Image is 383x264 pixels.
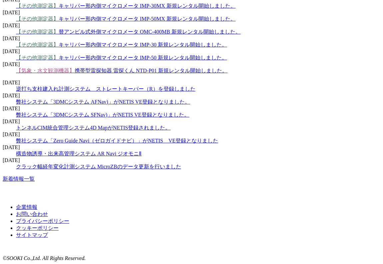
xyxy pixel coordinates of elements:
[16,204,37,210] a: 企業情報
[3,48,380,54] dt: [DATE]
[16,55,227,60] a: 【その他測定器】キャリパー形内側マイクロメータ IMP-50 新規レンタル開始しました。
[3,144,380,150] dt: [DATE]
[16,232,48,238] a: サイトマップ
[16,99,190,105] a: 弊社システム「3DMCシステム AFNav)」がNETIS VE登録となりました。
[3,36,380,42] dt: [DATE]
[16,164,181,169] a: クラック幅経年変化計測システム MicroZBのデータ更新を行いました
[16,3,59,9] span: 【その他測定器】
[16,138,218,143] a: 弊社システム「Zero Guide Navi（ゼロガイドナビ）」がNETIS VE登録となりました
[3,106,380,112] dt: [DATE]
[16,29,241,35] a: 【その他測定器】替アンビル式外側マイクロメータ OMC-400MB 新規レンタル開始しました。
[3,61,380,67] dt: [DATE]
[16,211,48,217] a: お問い合わせ
[3,132,380,137] dt: [DATE]
[3,255,380,261] address: ©SOOKI Co.,Ltd. All Rights Reserved.
[16,68,75,73] span: 【気象・水文観測機器】
[16,125,171,131] a: トンネルCIM統合管理システム4D MapがNETIS登録されました。
[16,112,190,118] a: 弊社システム「3DMCシステム SFNav)」がNETIS VE登録となりました。
[16,42,59,47] span: 【その他測定器】
[16,3,236,9] a: 【その他測定器】キャリパー形内側マイクロメータ IMP-30MX 新規レンタル開始しました。
[16,68,227,73] a: 【気象・水文観測機器】携帯型雷探知器 雷探くん NTD-P01 新規レンタル開始しました。
[16,42,227,47] a: 【その他測定器】キャリパー形内側マイクロメータ IMP-30 新規レンタル開始しました。
[16,225,59,231] a: クッキーポリシー
[3,119,380,125] dt: [DATE]
[16,151,142,156] a: 構造物誘導・出来高管理システム AR Navi ジオモニⅡ
[3,80,380,86] dt: [DATE]
[3,157,380,163] dt: [DATE]
[3,10,380,16] dt: [DATE]
[16,16,59,22] span: 【その他測定器】
[16,86,195,92] a: 逆打ち支柱建入れ計測システム ストレートキーパー（R）を登録しました
[3,176,35,182] a: 新着情報一覧
[16,218,69,224] a: プライバシーポリシー
[3,93,380,99] dt: [DATE]
[16,55,59,60] span: 【その他測定器】
[3,23,380,29] dt: [DATE]
[16,16,236,22] a: 【その他測定器】キャリパー形内側マイクロメータ IMP-50MX 新規レンタル開始しました。
[16,29,59,35] span: 【その他測定器】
